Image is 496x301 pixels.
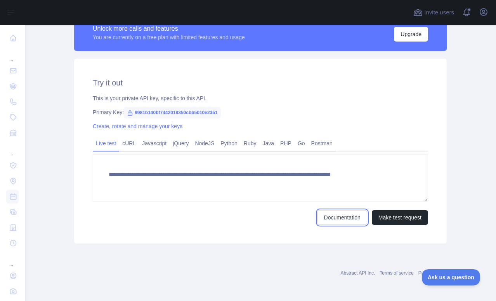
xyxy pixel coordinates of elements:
[260,137,277,150] a: Java
[93,94,428,102] div: This is your private API key, specific to this API.
[372,210,428,225] button: Make test request
[192,137,217,150] a: NodeJS
[6,47,19,62] div: ...
[341,270,375,276] a: Abstract API Inc.
[93,77,428,88] h2: Try it out
[6,141,19,157] div: ...
[170,137,192,150] a: jQuery
[424,8,454,17] span: Invite users
[6,252,19,267] div: ...
[93,123,182,129] a: Create, rotate and manage your keys
[394,27,428,42] button: Upgrade
[422,269,480,285] iframe: Toggle Customer Support
[124,107,221,118] span: 9981b140bf7442018350cbb5010e2351
[418,270,447,276] a: Privacy policy
[412,6,456,19] button: Invite users
[93,24,245,33] div: Unlock more calls and features
[308,137,336,150] a: Postman
[93,108,428,116] div: Primary Key:
[93,137,119,150] a: Live test
[119,137,139,150] a: cURL
[217,137,241,150] a: Python
[277,137,295,150] a: PHP
[139,137,170,150] a: Javascript
[380,270,413,276] a: Terms of service
[317,210,367,225] a: Documentation
[241,137,260,150] a: Ruby
[93,33,245,41] div: You are currently on a free plan with limited features and usage
[295,137,308,150] a: Go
